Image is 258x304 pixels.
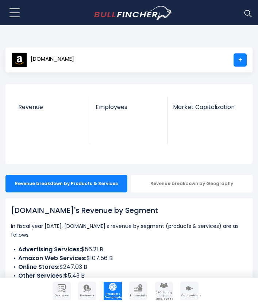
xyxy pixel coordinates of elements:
[181,294,198,297] span: Competitors
[53,282,71,300] a: Company Overview
[11,53,74,67] a: [DOMAIN_NAME]
[180,282,199,300] a: Company Competitors
[104,293,121,299] span: Product / Geography
[5,175,127,192] div: Revenue breakdown by Products & Services
[104,282,122,300] a: Company Product/Geography
[18,245,81,254] b: Advertising Services:
[173,104,239,110] span: Market Capitalization
[13,97,90,119] a: Revenue
[11,263,247,271] li: $247.03 B
[131,175,253,192] div: Revenue breakdown by Geography
[18,104,85,110] span: Revenue
[90,97,167,119] a: Employees
[96,104,161,110] span: Employees
[53,294,70,297] span: Overview
[11,205,247,216] h1: [DOMAIN_NAME]'s Revenue by Segment
[18,271,64,280] b: Other Services:
[18,254,86,262] b: Amazon Web Services:
[129,282,147,300] a: Company Financials
[31,56,74,62] span: [DOMAIN_NAME]
[11,271,247,280] li: $5.43 B
[12,52,27,68] img: AMZN logo
[78,282,96,300] a: Company Revenue
[155,282,173,300] a: Company Employees
[18,263,59,271] b: Online Stores:
[130,294,147,297] span: Financials
[11,254,247,263] li: $107.56 B
[94,6,173,20] a: Go to homepage
[94,6,173,20] img: bullfincher logo
[167,97,244,119] a: Market Capitalization
[11,245,247,254] li: $56.21 B
[234,53,247,67] a: +
[79,294,96,297] span: Revenue
[155,291,172,300] span: CEO Salary / Employees
[11,222,247,239] p: In fiscal year [DATE], [DOMAIN_NAME]'s revenue by segment (products & services) are as follows:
